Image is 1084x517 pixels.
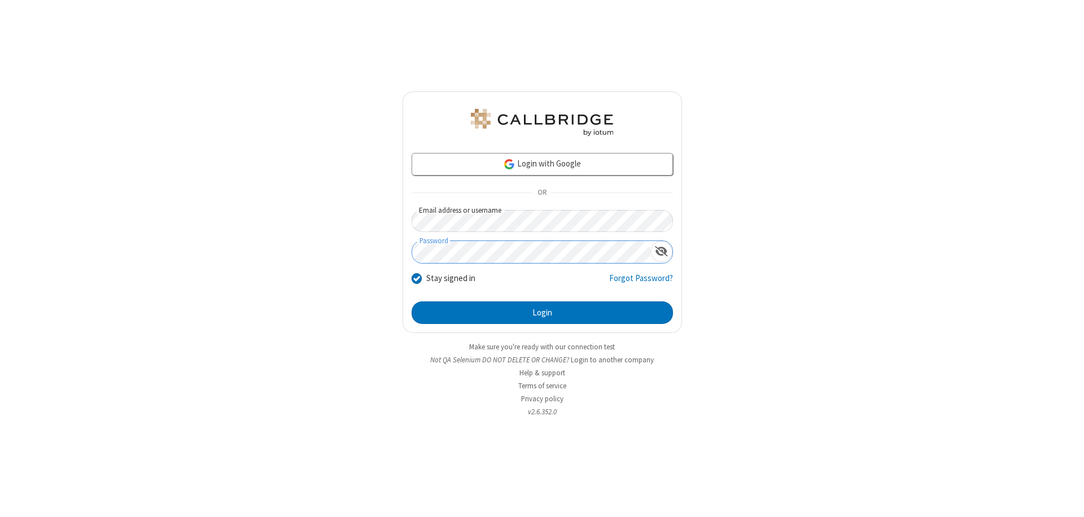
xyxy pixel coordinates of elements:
label: Stay signed in [426,272,475,285]
img: google-icon.png [503,158,515,170]
a: Help & support [519,368,565,378]
a: Forgot Password? [609,272,673,293]
li: v2.6.352.0 [403,406,682,417]
a: Login with Google [412,153,673,176]
a: Privacy policy [521,394,563,404]
div: Show password [650,241,672,262]
button: Login [412,301,673,324]
li: Not QA Selenium DO NOT DELETE OR CHANGE? [403,354,682,365]
a: Terms of service [518,381,566,391]
input: Password [412,241,650,263]
a: Make sure you're ready with our connection test [469,342,615,352]
input: Email address or username [412,210,673,232]
img: QA Selenium DO NOT DELETE OR CHANGE [469,109,615,136]
button: Login to another company [571,354,654,365]
span: OR [533,185,551,201]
